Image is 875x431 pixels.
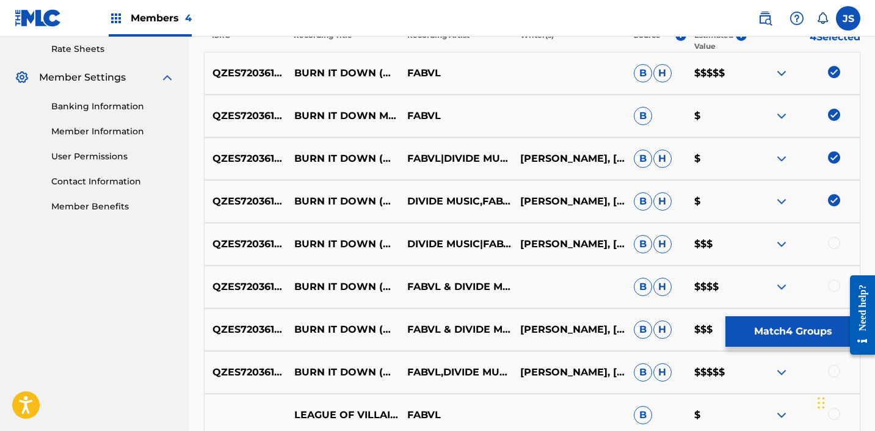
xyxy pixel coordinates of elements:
p: FABVL|DIVIDE MUSIC [399,151,512,166]
span: B [634,235,652,253]
iframe: Resource Center [841,266,875,364]
p: BURN IT DOWN (MY HERO ACADEMIA) [286,194,399,209]
span: B [634,150,652,168]
span: B [634,406,652,424]
p: BURN IT DOWN (MY HERO ACADEMIA) [286,280,399,294]
img: expand [774,237,789,252]
a: Member Information [51,125,175,138]
img: expand [774,365,789,380]
p: [PERSON_NAME], [PERSON_NAME] [512,151,625,166]
p: [PERSON_NAME], [PERSON_NAME] [512,322,625,337]
div: Help [785,6,809,31]
p: FABVL & DIVIDE MUSIC [399,322,512,337]
p: QZES72036182 [205,365,286,380]
p: FABVL,DIVIDE MUSIC [399,365,512,380]
div: Drag [818,385,825,421]
a: Public Search [753,6,777,31]
img: expand [774,151,789,166]
p: Estimated Value [694,30,736,52]
p: BURN IT DOWN MY HERO ACADEMIA [286,109,399,123]
p: $ [686,408,747,422]
div: User Menu [836,6,860,31]
p: FABVL [399,66,512,81]
a: User Permissions [51,150,175,163]
span: B [634,321,652,339]
span: B [634,278,652,296]
img: MLC Logo [15,9,62,27]
p: $ [686,194,747,209]
iframe: Chat Widget [814,372,875,431]
span: H [653,150,672,168]
p: $$$$$ [686,365,747,380]
p: BURN IT DOWN (MY HERO ACADEMIA) [286,322,399,337]
a: Rate Sheets [51,43,175,56]
img: Top Rightsholders [109,11,123,26]
p: 4 Selected [747,30,860,52]
p: QZES72036182 [205,237,286,252]
span: Members [131,11,192,25]
img: deselect [828,66,840,78]
p: [PERSON_NAME], [PERSON_NAME] [512,365,625,380]
span: H [653,321,672,339]
p: Writer(s) [512,30,626,52]
span: H [653,278,672,296]
img: expand [774,66,789,81]
p: LEAGUE OF VILLAINS RAP SONG BURN IT DOWN FABVL DIVIDE MUSIC MY HERO AC [286,408,399,422]
span: B [634,363,652,382]
p: QZES72036182 [205,194,286,209]
span: H [653,192,672,211]
p: FABVL [399,408,512,422]
p: Source [634,30,661,52]
img: expand [774,194,789,209]
img: help [790,11,804,26]
img: search [758,11,772,26]
p: $$$ [686,322,747,337]
a: Banking Information [51,100,175,113]
p: Recording Title [286,30,399,52]
p: BURN IT DOWN (MY HERO ACADEMIA) [286,237,399,252]
div: Notifications [816,12,829,24]
p: BURN IT DOWN (MY HERO ACADEMIA) [286,151,399,166]
img: expand [774,109,789,123]
p: $ [686,151,747,166]
span: B [634,192,652,211]
button: Match4 Groups [725,316,860,347]
p: [PERSON_NAME], [PERSON_NAME] [512,237,625,252]
span: H [653,64,672,82]
img: deselect [828,151,840,164]
span: H [653,363,672,382]
p: QZES72036182 [205,322,286,337]
span: B [634,64,652,82]
p: $$$$$ [686,66,747,81]
img: expand [160,70,175,85]
a: Contact Information [51,175,175,188]
p: QZES72036182 [205,151,286,166]
span: H [653,235,672,253]
img: Member Settings [15,70,29,85]
p: $ [686,109,747,123]
p: BURN IT DOWN (MY HERO ACADEMIA) [286,365,399,380]
span: Member Settings [39,70,126,85]
p: FABVL & DIVIDE MUSIC [399,280,512,294]
p: $$$ [686,237,747,252]
p: BURN IT DOWN (MY HERO ACADEMIA) [286,66,399,81]
span: B [634,107,652,125]
img: expand [774,408,789,422]
span: 4 [185,12,192,24]
img: deselect [828,194,840,206]
p: QZES72036182 [205,66,286,81]
p: QZES72036182 [205,109,286,123]
p: DIVIDE MUSIC|FABVL [399,237,512,252]
p: $$$$ [686,280,747,294]
img: expand [774,280,789,294]
span: ? [675,30,686,41]
a: Member Benefits [51,200,175,213]
p: FABVL [399,109,512,123]
img: deselect [828,109,840,121]
p: [PERSON_NAME], [PERSON_NAME] [512,194,625,209]
p: QZES72036182 [205,280,286,294]
span: ? [736,30,747,41]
